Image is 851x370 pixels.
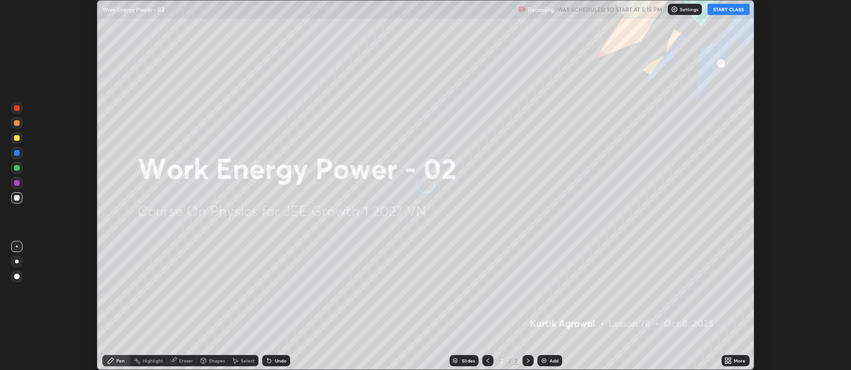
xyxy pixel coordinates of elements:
[550,358,558,363] div: Add
[497,358,507,363] div: 2
[241,358,255,363] div: Select
[680,7,698,12] p: Settings
[540,357,548,364] img: add-slide-button
[508,358,511,363] div: /
[671,6,678,13] img: class-settings-icons
[528,6,554,13] p: Recording
[734,358,745,363] div: More
[209,358,225,363] div: Shapes
[116,358,125,363] div: Pen
[143,358,163,363] div: Highlight
[708,4,750,15] button: START CLASS
[462,358,475,363] div: Slides
[179,358,193,363] div: Eraser
[518,6,526,13] img: recording.375f2c34.svg
[275,358,286,363] div: Undo
[558,5,662,14] h5: WAS SCHEDULED TO START AT 5:15 PM
[513,356,519,365] div: 2
[102,6,164,13] p: Work Energy Power - 02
